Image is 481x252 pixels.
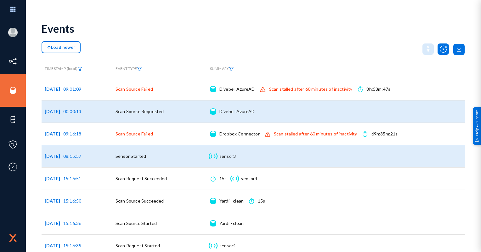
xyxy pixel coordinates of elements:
[137,67,142,71] img: icon-filter.svg
[210,220,216,226] img: icon-source.svg
[45,86,63,92] span: [DATE]
[45,66,82,71] span: TIMESTAMP (local)
[116,86,153,92] span: Scan Source Failed
[45,198,63,203] span: [DATE]
[22,137,38,144] a: Policies
[45,109,63,114] span: [DATE]
[63,109,81,114] span: 00:00:13
[274,131,357,137] div: Scan stalled after 60 minutes of inactivity
[229,67,234,71] img: icon-filter.svg
[22,87,38,94] a: Sensors
[366,86,390,92] div: 8h:53m:47s
[22,112,43,119] a: Classifiers
[22,79,39,86] a: Sources
[211,175,215,182] img: icon-time.svg
[42,41,81,53] button: Load newer
[8,28,18,37] img: blank-profile-picture.png
[22,29,30,36] a: bhm
[47,44,75,50] span: Load newer
[45,131,63,136] span: [DATE]
[63,176,81,181] span: 15:16:51
[219,243,236,249] div: sensor4
[229,175,240,182] img: icon-sensor.svg
[219,220,244,226] div: Yardi - clean
[42,22,74,35] div: Events
[210,198,216,204] img: icon-source.svg
[8,162,18,172] img: icon-compliance.svg
[219,198,244,204] div: Yardi - clean
[219,175,227,182] div: 15s
[22,61,40,69] a: Datasets
[45,220,63,226] span: [DATE]
[8,115,18,124] img: icon-elements.svg
[116,198,164,203] span: Scan Source Succeeded
[22,54,42,61] a: Directory
[116,66,142,71] span: EVENT TYPE
[219,108,255,115] div: Divebell AzureAD
[438,43,449,55] img: icon-utility-autoscan.svg
[116,131,153,136] span: Scan Source Failed
[22,21,63,29] li: [PERSON_NAME][EMAIL_ADDRESS][PERSON_NAME][DOMAIN_NAME]
[63,86,81,92] span: 09:01:09
[63,243,81,248] span: 15:16:35
[63,153,81,159] span: 08:15:57
[8,57,18,66] img: icon-inventory.svg
[241,175,257,182] div: sensor4
[22,145,44,152] a: Attributes
[45,153,63,159] span: [DATE]
[47,45,51,50] img: icon-arrow-above.svg
[22,94,37,101] a: Events
[63,131,81,136] span: 09:16:18
[371,131,398,137] div: 69h:35m:21s
[249,198,254,204] img: icon-time.svg
[363,131,367,137] img: icon-time.svg
[208,243,218,249] img: icon-sensor.svg
[473,107,481,145] div: Help & Support
[22,119,53,127] a: Subject Traces
[116,109,164,114] span: Scan Source Requested
[475,138,479,142] img: help_support.svg
[219,86,255,92] div: Divebell AzureAD
[210,86,216,92] img: icon-source.svg
[208,153,218,159] img: icon-sensor.svg
[269,86,353,92] div: Scan stalled after 60 minutes of inactivity
[63,198,81,203] span: 15:16:50
[258,198,265,204] div: 15s
[210,131,216,137] img: icon-source.svg
[8,140,18,149] img: icon-policies.svg
[77,67,82,71] img: icon-filter.svg
[22,163,53,170] a: Subject Search
[45,243,63,248] span: [DATE]
[116,243,160,248] span: Scan Request Started
[116,176,167,181] span: Scan Request Succeeded
[63,220,81,226] span: 15:16:36
[210,66,234,71] span: SUMMARY
[22,36,39,43] a: Log out
[116,220,157,226] span: Scan Source Started
[8,86,18,95] img: icon-sources.svg
[219,131,260,137] div: Dropbox Connector
[116,153,146,159] span: Sensor Started
[219,153,236,159] div: sensor3
[45,176,63,181] span: [DATE]
[358,86,363,92] img: icon-time.svg
[210,108,216,115] img: icon-source.svg
[3,3,22,16] img: app launcher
